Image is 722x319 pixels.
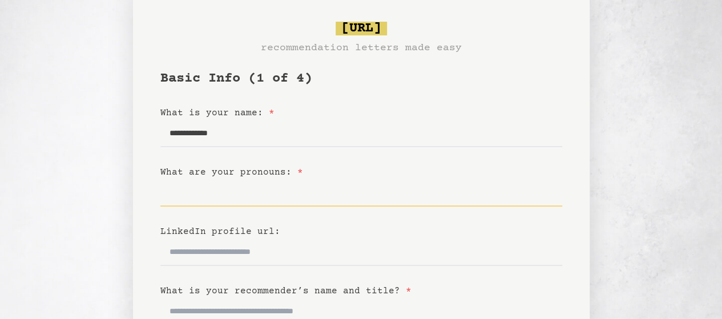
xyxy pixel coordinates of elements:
[160,108,275,118] label: What is your name:
[160,227,280,237] label: LinkedIn profile url:
[336,22,387,35] span: [URL]
[160,286,412,296] label: What is your recommender’s name and title?
[160,70,562,88] h1: Basic Info (1 of 4)
[261,40,462,56] h3: recommendation letters made easy
[160,167,303,177] label: What are your pronouns:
